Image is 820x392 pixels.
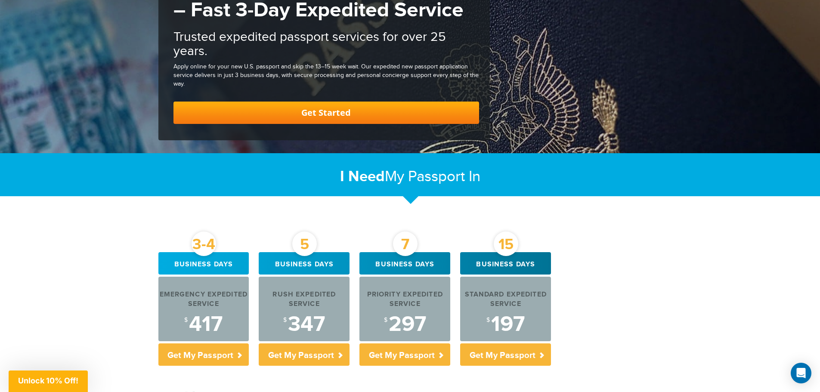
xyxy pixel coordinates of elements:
[259,343,350,366] p: Get My Passport
[9,370,88,392] div: Unlock 10% Off!
[173,102,479,124] a: Get Started
[158,252,249,366] a: 3-4 Business days Emergency Expedited Service $417 Get My Passport
[18,376,78,385] span: Unlock 10% Off!
[292,231,317,256] div: 5
[384,317,387,324] sup: $
[192,231,216,256] div: 3-4
[173,30,479,59] h2: Trusted expedited passport services for over 25 years.
[460,252,551,366] a: 15 Business days Standard Expedited Service $197 Get My Passport
[259,290,350,310] div: Rush Expedited Service
[494,231,518,256] div: 15
[158,167,662,186] h2: My
[460,343,551,366] p: Get My Passport
[359,252,450,366] a: 7 Business days Priority Expedited Service $297 Get My Passport
[259,252,350,366] a: 5 Business days Rush Expedited Service $347 Get My Passport
[359,343,450,366] p: Get My Passport
[460,252,551,275] div: Business days
[158,343,249,366] p: Get My Passport
[259,314,350,335] div: 347
[359,252,450,275] div: Business days
[460,290,551,310] div: Standard Expedited Service
[791,363,811,383] div: Open Intercom Messenger
[486,317,490,324] sup: $
[359,314,450,335] div: 297
[460,314,551,335] div: 197
[158,290,249,310] div: Emergency Expedited Service
[158,252,249,275] div: Business days
[408,168,480,185] span: Passport In
[259,252,350,275] div: Business days
[340,167,385,186] strong: I Need
[359,290,450,310] div: Priority Expedited Service
[158,314,249,335] div: 417
[173,63,479,89] div: Apply online for your new U.S. passport and skip the 13–15 week wait. Our expedited new passport ...
[184,317,188,324] sup: $
[283,317,287,324] sup: $
[393,231,418,256] div: 7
